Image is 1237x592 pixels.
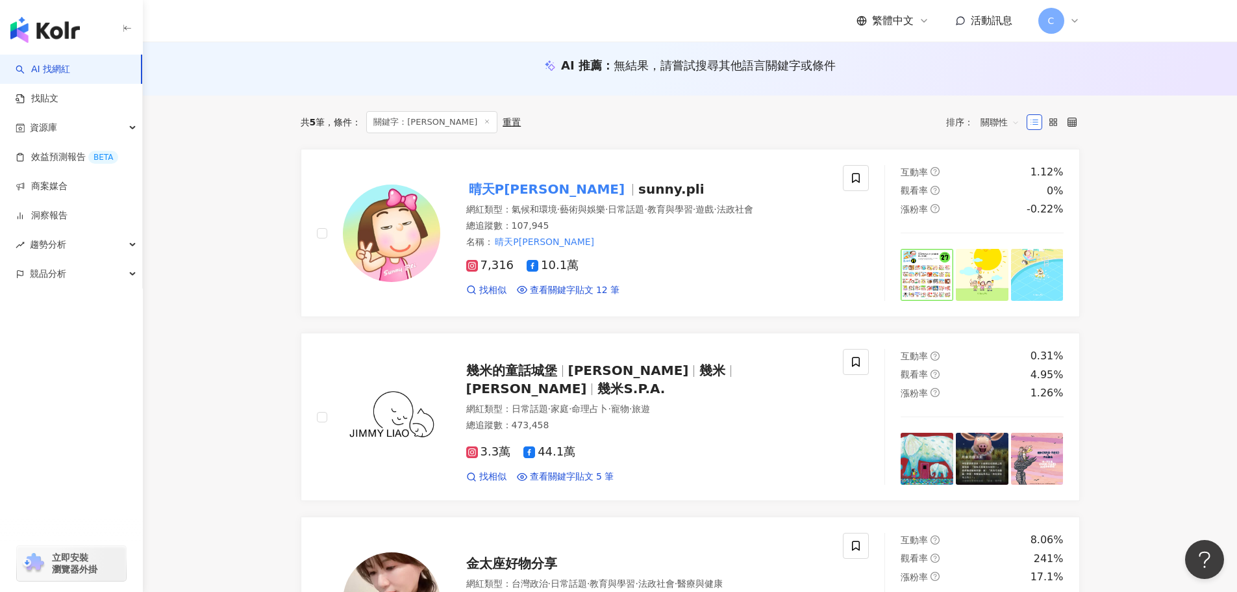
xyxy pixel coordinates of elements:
[16,151,118,164] a: 效益預測報告BETA
[901,167,928,177] span: 互動率
[16,63,70,76] a: searchAI 找網紅
[981,112,1019,133] span: 關聯性
[561,57,836,73] div: AI 推薦 ：
[901,369,928,380] span: 觀看率
[301,333,1080,501] a: KOL Avatar幾米的童話城堡[PERSON_NAME]幾米[PERSON_NAME]幾米S.P.A.網紅類型：日常話題·家庭·命理占卜·寵物·旅遊總追蹤數：473,4583.3萬44.1萬...
[1031,533,1064,547] div: 8.06%
[301,149,1080,317] a: KOL Avatar晴天P[PERSON_NAME]sunny.pli網紅類型：氣候和環境·藝術與娛樂·日常話題·教育與學習·遊戲·法政社會總追蹤數：107,945名稱：晴天P[PERSON_N...
[30,259,66,289] span: 競品分析
[479,284,506,297] span: 找相似
[901,535,928,545] span: 互動率
[931,352,940,361] span: question-circle
[931,167,940,176] span: question-circle
[901,351,928,361] span: 互動率
[1048,14,1055,28] span: C
[901,433,953,485] img: post-image
[325,117,361,127] span: 條件 ：
[1011,433,1064,485] img: post-image
[466,284,506,297] a: 找相似
[901,185,928,196] span: 觀看率
[512,578,548,589] span: 台灣政治
[530,284,620,297] span: 查看關鍵字貼文 12 筆
[931,572,940,581] span: question-circle
[366,111,497,133] span: 關鍵字：[PERSON_NAME]
[971,14,1012,27] span: 活動訊息
[557,204,560,214] span: ·
[1031,386,1064,400] div: 1.26%
[343,185,440,282] img: KOL Avatar
[466,203,828,216] div: 網紅類型 ：
[560,204,605,214] span: 藝術與娛樂
[466,470,506,483] a: 找相似
[551,578,587,589] span: 日常話題
[1185,540,1224,579] iframe: Help Scout Beacon - Open
[605,204,608,214] span: ·
[1034,552,1064,566] div: 241%
[503,117,521,127] div: 重置
[608,204,644,214] span: 日常話題
[901,388,928,398] span: 漲粉率
[931,554,940,563] span: question-circle
[571,404,608,414] span: 命理占卜
[21,553,46,574] img: chrome extension
[587,578,590,589] span: ·
[466,403,828,416] div: 網紅類型 ：
[931,535,940,545] span: question-circle
[466,556,557,571] span: 金太座好物分享
[16,180,68,193] a: 商案媒合
[551,404,569,414] span: 家庭
[675,578,677,589] span: ·
[614,58,836,72] span: 無結果，請嘗試搜尋其他語言關鍵字或條件
[1031,570,1064,584] div: 17.1%
[466,419,828,432] div: 總追蹤數 ： 473,458
[693,204,695,214] span: ·
[17,546,126,581] a: chrome extension立即安裝 瀏覽器外掛
[1031,165,1064,179] div: 1.12%
[872,14,914,28] span: 繁體中文
[695,204,714,214] span: 遊戲
[52,552,97,575] span: 立即安裝 瀏覽器外掛
[901,572,928,582] span: 漲粉率
[644,204,647,214] span: ·
[714,204,716,214] span: ·
[1027,202,1064,216] div: -0.22%
[611,404,629,414] span: 寵物
[717,204,753,214] span: 法政社會
[590,578,635,589] span: 教育與學習
[494,235,596,249] mark: 晴天P[PERSON_NAME]
[638,181,704,197] span: sunny.pli
[1031,368,1064,382] div: 4.95%
[523,445,575,459] span: 44.1萬
[517,470,614,483] a: 查看關鍵字貼文 5 筆
[548,404,551,414] span: ·
[956,433,1008,485] img: post-image
[638,578,675,589] span: 法政社會
[517,284,620,297] a: 查看關鍵字貼文 12 筆
[466,235,596,249] span: 名稱 ：
[632,404,650,414] span: 旅遊
[1047,184,1063,198] div: 0%
[16,92,58,105] a: 找貼文
[931,388,940,397] span: question-circle
[530,470,614,483] span: 查看關鍵字貼文 5 筆
[931,186,940,195] span: question-circle
[10,17,80,43] img: logo
[466,179,628,199] mark: 晴天P[PERSON_NAME]
[635,578,638,589] span: ·
[466,381,587,396] span: [PERSON_NAME]
[629,404,632,414] span: ·
[931,204,940,213] span: question-circle
[466,363,557,378] span: 幾米的童話城堡
[1031,349,1064,363] div: 0.31%
[901,553,928,563] span: 觀看率
[527,259,579,272] span: 10.1萬
[310,117,316,127] span: 5
[677,578,723,589] span: 醫療與健康
[16,240,25,250] span: rise
[512,204,557,214] span: 氣候和環境
[568,363,689,378] span: [PERSON_NAME]
[30,230,66,259] span: 趨勢分析
[343,368,440,466] img: KOL Avatar
[301,117,325,127] div: 共 筆
[16,209,68,222] a: 洞察報告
